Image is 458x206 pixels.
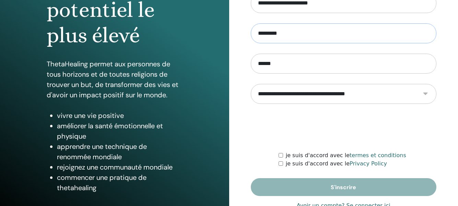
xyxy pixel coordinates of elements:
[57,110,182,121] li: vivre une vie positive
[57,141,182,162] li: apprendre une technique de renommée mondiale
[47,59,182,100] p: ThetaHealing permet aux personnes de tous horizons et de toutes religions de trouver un but, de t...
[350,160,387,167] a: Privacy Policy
[286,160,387,168] label: je suis d'accord avec le
[350,152,406,159] a: termes et conditions
[57,121,182,141] li: améliorer la santé émotionnelle et physique
[291,114,396,141] iframe: reCAPTCHA
[286,151,406,160] label: je suis d'accord avec le
[57,172,182,193] li: commencer une pratique de thetahealing
[57,162,182,172] li: rejoignez une communauté mondiale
